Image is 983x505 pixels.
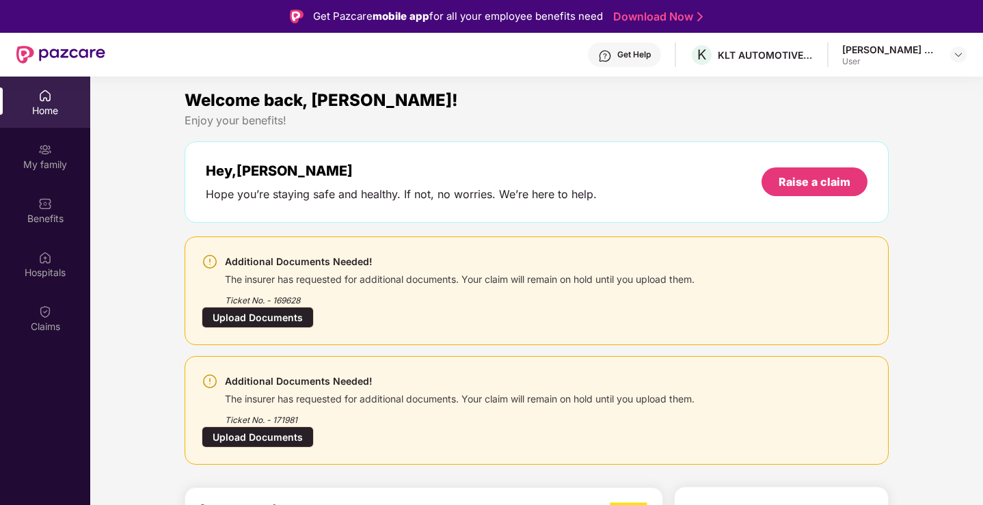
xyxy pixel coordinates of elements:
strong: mobile app [373,10,429,23]
img: svg+xml;base64,PHN2ZyB3aWR0aD0iMjAiIGhlaWdodD0iMjAiIHZpZXdCb3g9IjAgMCAyMCAyMCIgZmlsbD0ibm9uZSIgeG... [38,143,52,156]
img: New Pazcare Logo [16,46,105,64]
div: KLT AUTOMOTIVE AND TUBULAR PRODUCTS LTD [718,49,813,62]
div: Additional Documents Needed! [225,373,695,390]
div: Hope you’re staying safe and healthy. If not, no worries. We’re here to help. [206,187,597,202]
div: Additional Documents Needed! [225,254,695,270]
img: svg+xml;base64,PHN2ZyBpZD0iV2FybmluZ18tXzI0eDI0IiBkYXRhLW5hbWU9Ildhcm5pbmcgLSAyNHgyNCIgeG1sbnM9Im... [202,254,218,270]
img: svg+xml;base64,PHN2ZyBpZD0iQmVuZWZpdHMiIHhtbG5zPSJodHRwOi8vd3d3LnczLm9yZy8yMDAwL3N2ZyIgd2lkdGg9Ij... [38,197,52,210]
img: svg+xml;base64,PHN2ZyBpZD0iRHJvcGRvd24tMzJ4MzIiIHhtbG5zPSJodHRwOi8vd3d3LnczLm9yZy8yMDAwL3N2ZyIgd2... [953,49,964,60]
div: The insurer has requested for additional documents. Your claim will remain on hold until you uplo... [225,270,695,286]
div: Enjoy your benefits! [185,113,889,128]
span: K [697,46,706,63]
img: svg+xml;base64,PHN2ZyBpZD0iSG9tZSIgeG1sbnM9Imh0dHA6Ly93d3cudzMub3JnLzIwMDAvc3ZnIiB3aWR0aD0iMjAiIG... [38,89,52,103]
div: Get Pazcare for all your employee benefits need [313,8,603,25]
div: Hey, [PERSON_NAME] [206,163,597,179]
div: Upload Documents [202,426,314,448]
div: User [842,56,938,67]
img: svg+xml;base64,PHN2ZyBpZD0iSG9zcGl0YWxzIiB4bWxucz0iaHR0cDovL3d3dy53My5vcmcvMjAwMC9zdmciIHdpZHRoPS... [38,251,52,264]
div: Ticket No. - 171981 [225,405,695,426]
img: Stroke [697,10,703,24]
div: Ticket No. - 169628 [225,286,695,307]
img: svg+xml;base64,PHN2ZyBpZD0iV2FybmluZ18tXzI0eDI0IiBkYXRhLW5hbWU9Ildhcm5pbmcgLSAyNHgyNCIgeG1sbnM9Im... [202,373,218,390]
img: svg+xml;base64,PHN2ZyBpZD0iSGVscC0zMngzMiIgeG1sbnM9Imh0dHA6Ly93d3cudzMub3JnLzIwMDAvc3ZnIiB3aWR0aD... [598,49,612,63]
img: svg+xml;base64,PHN2ZyBpZD0iQ2xhaW0iIHhtbG5zPSJodHRwOi8vd3d3LnczLm9yZy8yMDAwL3N2ZyIgd2lkdGg9IjIwIi... [38,305,52,318]
img: Logo [290,10,304,23]
div: [PERSON_NAME] Dhapshi [842,43,938,56]
div: The insurer has requested for additional documents. Your claim will remain on hold until you uplo... [225,390,695,405]
div: Get Help [617,49,651,60]
span: Welcome back, [PERSON_NAME]! [185,90,458,110]
div: Raise a claim [779,174,850,189]
div: Upload Documents [202,307,314,328]
a: Download Now [613,10,699,24]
